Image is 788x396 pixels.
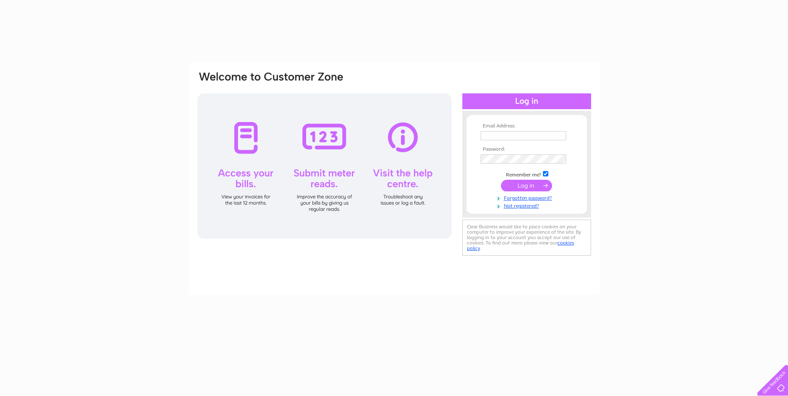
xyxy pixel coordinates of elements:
[481,193,575,201] a: Forgotten password?
[479,170,575,178] td: Remember me?
[479,147,575,152] th: Password:
[501,180,552,191] input: Submit
[462,220,591,256] div: Clear Business would like to place cookies on your computer to improve your experience of the sit...
[467,240,574,251] a: cookies policy
[481,201,575,209] a: Not registered?
[479,123,575,129] th: Email Address:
